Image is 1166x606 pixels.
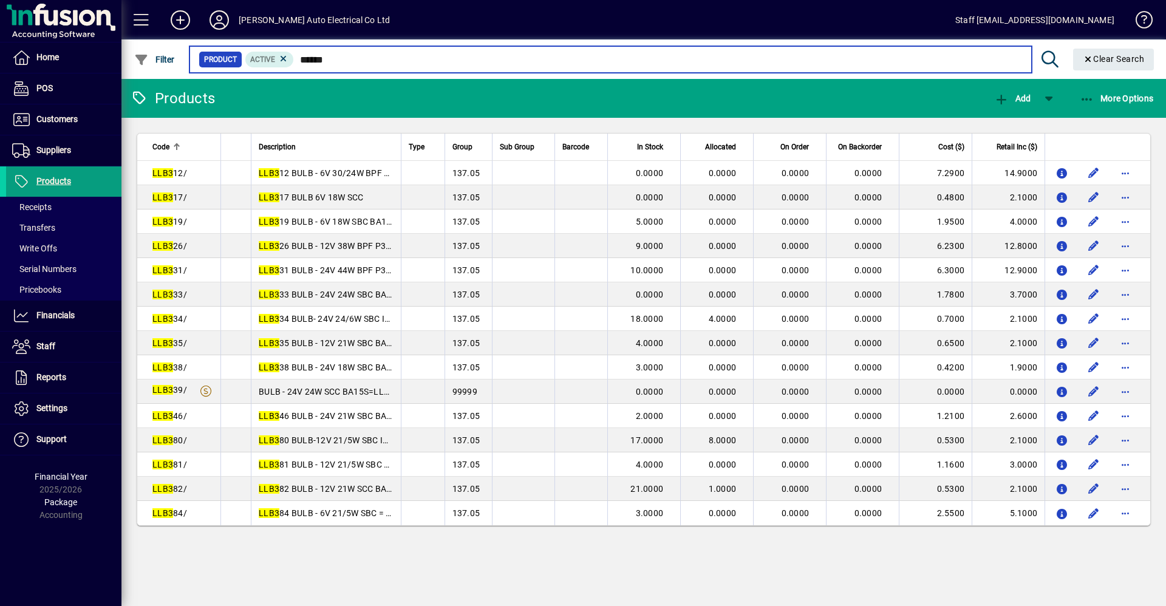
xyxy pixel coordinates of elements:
[36,145,71,155] span: Suppliers
[152,140,169,154] span: Code
[782,411,810,421] span: 0.0000
[36,372,66,382] span: Reports
[259,338,402,348] span: 35 BULB - 12V 21W SBC BA15D
[131,89,215,108] div: Products
[161,9,200,31] button: Add
[972,452,1045,477] td: 3.0000
[636,363,664,372] span: 3.0000
[994,94,1031,103] span: Add
[972,234,1045,258] td: 12.8000
[1083,54,1145,64] span: Clear Search
[36,310,75,320] span: Financials
[854,265,882,275] span: 0.0000
[709,265,737,275] span: 0.0000
[709,168,737,178] span: 0.0000
[152,363,173,372] em: LLB3
[500,140,547,154] div: Sub Group
[630,435,663,445] span: 17.0000
[12,285,61,294] span: Pricebooks
[1116,431,1135,450] button: More options
[259,314,279,324] em: LLB3
[452,314,480,324] span: 137.05
[152,168,173,178] em: LLB3
[259,338,279,348] em: LLB3
[259,314,440,324] span: 34 BULB- 24V 24/6W SBC INDEX BAY15D
[899,307,972,331] td: 0.7000
[452,435,480,445] span: 137.05
[152,192,173,202] em: LLB3
[1084,382,1103,401] button: Edit
[1084,309,1103,329] button: Edit
[259,460,279,469] em: LLB3
[452,484,480,494] span: 137.05
[452,265,480,275] span: 137.05
[636,168,664,178] span: 0.0000
[12,243,57,253] span: Write Offs
[152,217,173,226] em: LLB3
[854,484,882,494] span: 0.0000
[705,140,736,154] span: Allocated
[36,403,67,413] span: Settings
[899,282,972,307] td: 1.7800
[899,209,972,234] td: 1.9500
[6,363,121,393] a: Reports
[6,43,121,73] a: Home
[1127,2,1151,42] a: Knowledge Base
[259,411,402,421] span: 46 BULB - 24V 21W SBC BA15D
[36,341,55,351] span: Staff
[782,217,810,226] span: 0.0000
[259,217,279,226] em: LLB3
[259,265,397,275] span: 31 BULB - 24V 44W BPF P36D
[44,497,77,507] span: Package
[899,501,972,525] td: 2.5500
[636,460,664,469] span: 4.0000
[688,140,747,154] div: Allocated
[152,484,187,494] span: 82/
[259,140,394,154] div: Description
[152,192,187,202] span: 17/
[259,508,414,518] span: 84 BULB - 6V 21/5W SBC = 05-066
[636,241,664,251] span: 9.0000
[709,363,737,372] span: 0.0000
[780,140,809,154] span: On Order
[36,52,59,62] span: Home
[152,217,187,226] span: 19/
[854,290,882,299] span: 0.0000
[972,185,1045,209] td: 2.1000
[782,338,810,348] span: 0.0000
[452,140,485,154] div: Group
[1116,382,1135,401] button: More options
[854,241,882,251] span: 0.0000
[972,331,1045,355] td: 2.1000
[636,338,664,348] span: 4.0000
[245,52,294,67] mat-chip: Activation Status: Active
[152,411,173,421] em: LLB3
[259,411,279,421] em: LLB3
[152,168,187,178] span: 12/
[259,484,401,494] span: 82 BULB - 12V 21W SCC BA15S
[709,338,737,348] span: 0.0000
[854,411,882,421] span: 0.0000
[854,435,882,445] span: 0.0000
[152,265,187,275] span: 31/
[782,192,810,202] span: 0.0000
[709,387,737,397] span: 0.0000
[997,140,1037,154] span: Retail Inc ($)
[6,135,121,166] a: Suppliers
[131,49,178,70] button: Filter
[1084,285,1103,304] button: Edit
[259,435,279,445] em: LLB3
[500,140,534,154] span: Sub Group
[854,338,882,348] span: 0.0000
[1084,406,1103,426] button: Edit
[1116,163,1135,183] button: More options
[452,508,480,518] span: 137.05
[6,332,121,362] a: Staff
[854,460,882,469] span: 0.0000
[259,387,404,397] span: BULB - 24V 24W SCC BA15S=LLB241
[259,168,279,178] em: LLB3
[991,87,1034,109] button: Add
[452,168,480,178] span: 137.05
[782,363,810,372] span: 0.0000
[1077,87,1157,109] button: More Options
